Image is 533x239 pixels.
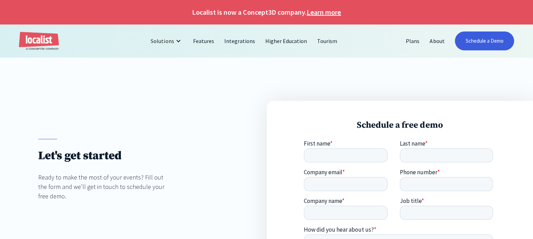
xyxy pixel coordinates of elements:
img: tab_keywords_by_traffic_grey.svg [70,41,75,46]
div: Ready to make the most of your events? Fill out the form and we’ll get in touch to schedule your ... [38,173,171,201]
div: Solutions [151,37,174,45]
a: Plans [401,33,425,49]
h1: Let's get started [38,149,171,163]
a: Features [188,33,219,49]
div: Domain Overview [27,41,63,46]
a: About [425,33,450,49]
div: Solutions [145,33,188,49]
span: Phone number [96,28,134,36]
a: Learn more [307,7,341,17]
img: logo_orange.svg [11,11,17,17]
a: Schedule a Demo [455,31,514,50]
h3: Schedule a free demo [304,120,496,131]
a: Integrations [219,33,260,49]
div: v 4.0.25 [20,11,34,17]
input: Schedule a Demo [126,171,192,187]
div: Keywords by Traffic [77,41,118,46]
span: Job title [96,57,118,65]
a: Higher Education [260,33,312,49]
img: website_grey.svg [11,18,17,24]
img: tab_domain_overview_orange.svg [19,41,25,46]
div: Domain: [DOMAIN_NAME] [18,18,77,24]
a: Tourism [312,33,342,49]
a: home [19,32,59,50]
